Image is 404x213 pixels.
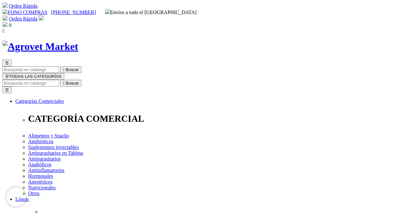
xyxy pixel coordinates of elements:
iframe: Brevo live chat [6,187,26,207]
img: delivery-truck.svg [105,9,110,14]
a: FONO COMPRAS [3,10,47,15]
img: shopping-cart.svg [3,15,8,20]
a: Otros [28,191,40,196]
img: shopping-bag.svg [3,22,8,27]
input: Buscar [3,66,59,73]
a: Anestésicos [28,179,52,184]
img: shopping-cart.svg [3,3,8,8]
i:  [63,81,65,86]
a: Antiparasitarios en Tableta [28,150,83,156]
button:  Buscar [60,80,81,86]
a: Antiinflamatorios [28,168,65,173]
span: Buscar [66,67,79,72]
span: ☰ [5,61,9,65]
input: Buscar [3,80,59,86]
button:  Buscar [60,66,81,73]
span: ☰ [5,74,9,79]
a: Orden Rápida [9,3,37,9]
a: Orden Rápida [9,16,37,21]
a: [PHONE_NUMBER] [51,10,96,15]
button: ☰ [3,60,11,66]
a: Anabólicos [28,162,51,167]
span: Buscar [66,81,79,86]
a: Alimentos y Snacks [28,133,69,138]
a: Categorías Comerciales [15,98,64,104]
p: CATEGORÍA COMERCIAL [28,113,401,124]
img: Agrovet Market [3,41,78,53]
img: phone.svg [3,9,8,14]
button: ☰ [3,86,11,93]
span: Envíos a todo el [GEOGRAPHIC_DATA] [105,10,197,15]
button: ☰TODAS LAS CATEGORÍAS [3,73,64,80]
a: Antiparasitarios [28,156,61,161]
a: Suplementos inyectables [28,144,79,150]
a: Hormonales [28,173,53,179]
a: Acceda a su cuenta de cliente [39,16,44,21]
img: user.svg [39,15,44,20]
i:  [3,28,4,34]
a: Nutricionales [28,185,56,190]
a: Antibióticos [28,139,53,144]
i:  [63,67,65,72]
span: 0 [9,22,11,28]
